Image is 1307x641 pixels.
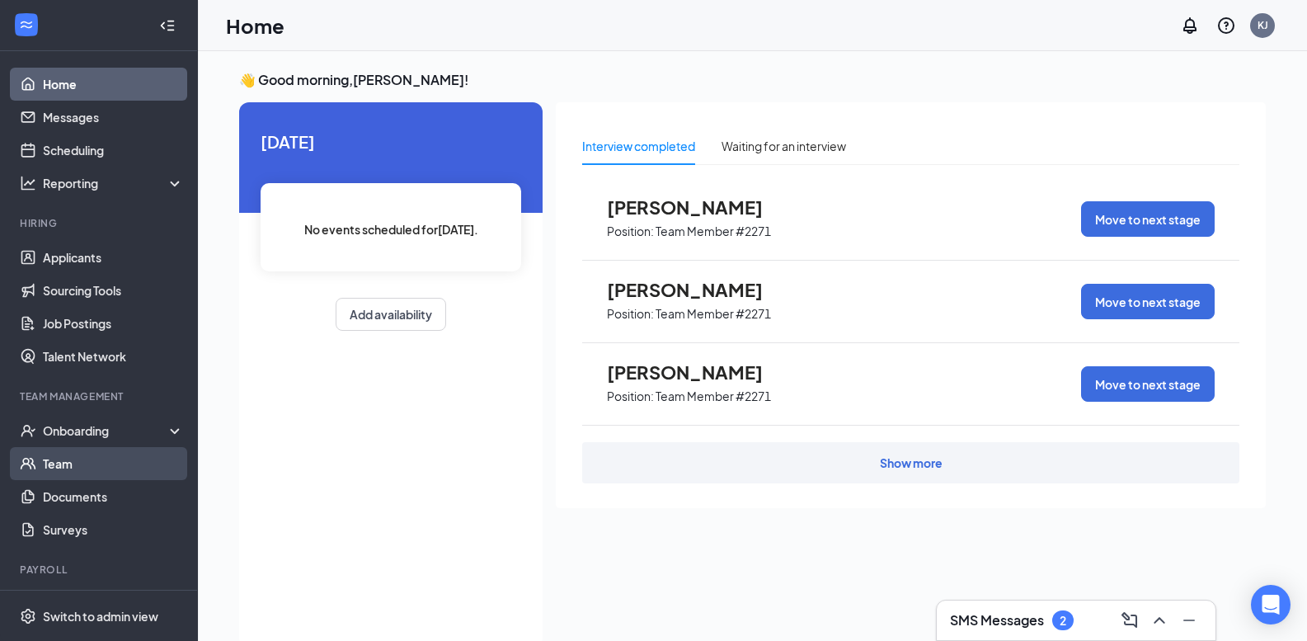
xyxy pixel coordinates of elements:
p: Position: [607,389,654,404]
svg: QuestionInfo [1216,16,1236,35]
svg: Analysis [20,175,36,191]
div: Interview completed [582,137,695,155]
svg: ChevronUp [1150,610,1169,630]
span: No events scheduled for [DATE] . [304,220,478,238]
span: [PERSON_NAME] [607,196,788,218]
span: [PERSON_NAME] [607,361,788,383]
a: Team [43,447,184,480]
h1: Home [226,12,284,40]
div: Onboarding [43,422,170,439]
p: Position: [607,224,654,239]
h3: SMS Messages [950,611,1044,629]
div: Open Intercom Messenger [1251,585,1291,625]
p: Team Member #2271 [656,389,771,404]
svg: Collapse [159,17,176,34]
button: Minimize [1176,607,1202,634]
span: [DATE] [261,129,521,154]
div: 2 [1060,614,1066,628]
button: Add availability [336,298,446,331]
button: Move to next stage [1081,284,1215,319]
div: Switch to admin view [43,608,158,625]
div: Show more [880,455,943,471]
svg: Settings [20,608,36,625]
span: [PERSON_NAME] [607,279,788,300]
svg: ComposeMessage [1120,610,1140,630]
div: KJ [1258,18,1268,32]
svg: WorkstreamLogo [18,16,35,33]
a: Job Postings [43,307,184,340]
a: Surveys [43,513,184,546]
div: Waiting for an interview [722,137,846,155]
a: Talent Network [43,340,184,373]
a: Applicants [43,241,184,274]
svg: Notifications [1180,16,1200,35]
div: Reporting [43,175,185,191]
p: Team Member #2271 [656,224,771,239]
button: ComposeMessage [1117,607,1143,634]
a: Home [43,68,184,101]
h3: 👋 Good morning, [PERSON_NAME] ! [239,71,1266,89]
svg: UserCheck [20,422,36,439]
button: Move to next stage [1081,366,1215,402]
button: Move to next stage [1081,201,1215,237]
div: Team Management [20,389,181,403]
svg: Minimize [1179,610,1199,630]
a: Sourcing Tools [43,274,184,307]
button: ChevronUp [1146,607,1173,634]
a: Documents [43,480,184,513]
p: Position: [607,306,654,322]
a: Scheduling [43,134,184,167]
div: Hiring [20,216,181,230]
a: Messages [43,101,184,134]
p: Team Member #2271 [656,306,771,322]
a: PayrollCrown [43,587,184,620]
div: Payroll [20,563,181,577]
